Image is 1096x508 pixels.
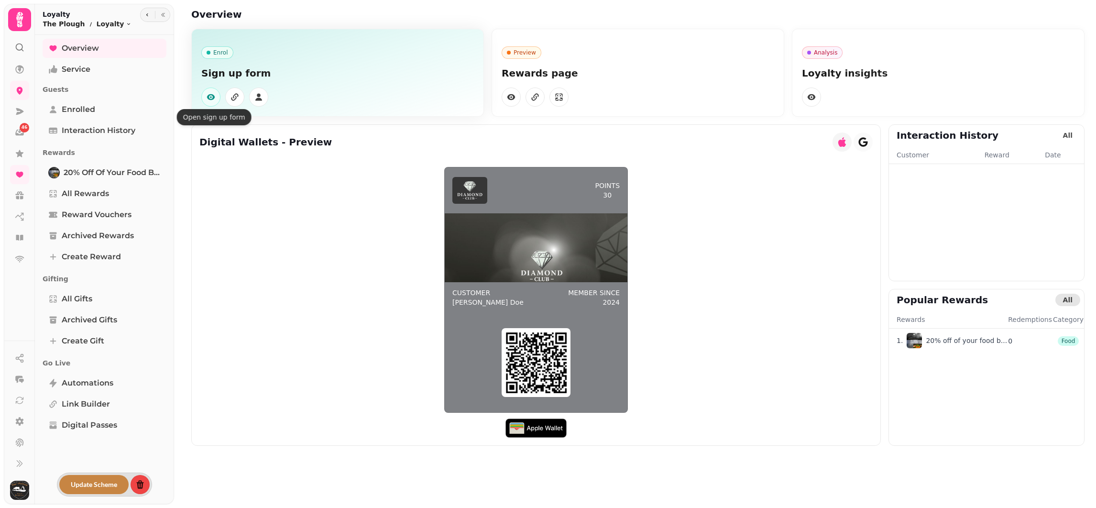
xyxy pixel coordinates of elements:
[43,19,85,29] p: The Plough
[1008,314,1052,329] th: Redemptions
[62,104,95,115] span: Enrolled
[64,167,161,178] span: 20% off of your food bill!
[71,481,117,488] span: Update Scheme
[59,475,129,494] button: Update Scheme
[43,121,166,140] a: Interaction History
[62,420,117,431] span: Digital Passes
[43,81,166,98] p: Guests
[505,419,567,438] img: apple wallet
[43,310,166,330] a: Archived Gifts
[568,288,620,298] p: Member since
[1063,132,1073,139] span: All
[62,209,132,221] span: Reward Vouchers
[43,395,166,414] a: Link Builder
[603,298,620,307] p: 2024
[43,100,166,119] a: Enrolled
[62,230,134,242] span: Archived Rewards
[43,226,166,245] a: Archived Rewards
[62,43,99,54] span: Overview
[514,49,536,56] p: Preview
[62,377,113,389] span: Automations
[907,333,922,348] img: aHR0cHM6Ly9maWxlcy5zdGFtcGVkZS5haS9mZDk3NzE0Ni1kZjUwLTRmYjEtODg3YS01ZmI4MzdiNzI4ZTEvbWVkaWEvNjdjM...
[43,39,166,58] a: Overview
[43,10,132,19] h2: Loyalty
[43,374,166,393] a: Automations
[1052,314,1084,329] th: Category
[62,314,117,326] span: Archived Gifts
[62,335,104,347] span: Create Gift
[62,293,92,305] span: All Gifts
[62,64,90,75] span: Service
[505,332,567,393] img: qr-code.png
[802,66,1074,80] p: Loyalty insights
[603,190,612,200] p: 30
[10,481,29,500] img: User avatar
[43,19,132,29] nav: breadcrumb
[43,331,166,351] a: Create Gift
[502,66,774,80] p: Rewards page
[97,19,132,29] button: Loyalty
[191,8,375,21] h2: Overview
[43,144,166,161] p: Rewards
[177,109,252,125] div: Open sign up form
[22,124,28,131] span: 46
[984,150,1044,164] th: Reward
[1044,150,1084,164] th: Date
[62,125,135,136] span: Interaction History
[43,416,166,435] a: Digital Passes
[1055,294,1080,306] button: All
[926,336,1007,345] p: 20% off of your food b ...
[452,298,524,307] p: [PERSON_NAME] Doe
[1063,297,1073,303] span: All
[897,336,903,345] span: 1 .
[43,354,166,372] p: Go Live
[889,314,1008,329] th: Rewards
[43,184,166,203] a: All Rewards
[814,49,837,56] p: Analysis
[889,150,984,164] th: Customer
[897,293,988,307] h2: Popular Rewards
[595,181,620,190] p: points
[213,49,228,56] p: Enrol
[43,247,166,266] a: Create reward
[452,288,524,298] p: Customer
[43,163,166,182] a: 20% off of your food bill!20% off of your food bill!
[43,205,166,224] a: Reward Vouchers
[1062,338,1075,344] span: Food
[201,66,474,80] p: Sign up form
[10,123,29,142] a: 46
[43,289,166,309] a: All Gifts
[49,168,59,177] img: 20% off of your food bill!
[897,129,998,142] h2: Interaction History
[62,188,109,199] span: All Rewards
[62,398,110,410] span: Link Builder
[199,135,332,149] h2: Digital Wallets - Preview
[8,481,31,500] button: User avatar
[35,35,174,473] nav: Tabs
[1055,129,1080,142] button: All
[43,270,166,287] p: Gifting
[43,60,166,79] a: Service
[1008,328,1052,353] td: 0
[62,251,121,263] span: Create reward
[456,179,483,202] img: header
